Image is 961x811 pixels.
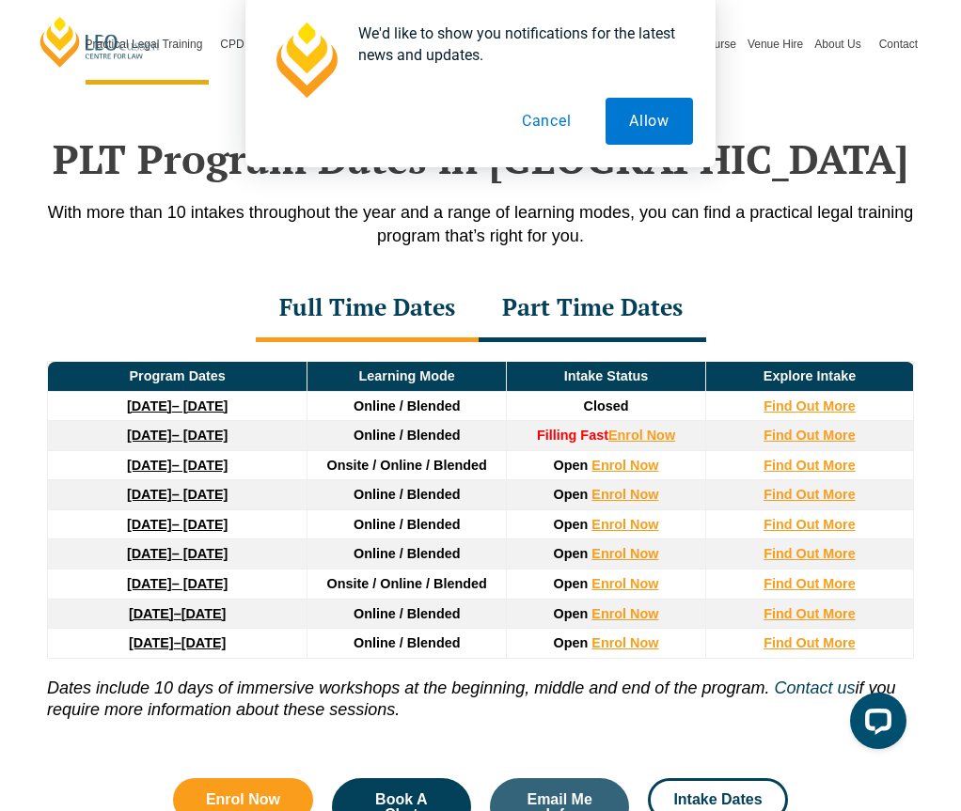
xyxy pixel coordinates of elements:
a: Find Out More [764,487,856,502]
p: With more than 10 intakes throughout the year and a range of learning modes, you can find a pract... [28,201,933,248]
span: Online / Blended [354,606,461,621]
a: [DATE]– [DATE] [127,428,228,443]
a: Enrol Now [591,458,658,473]
a: Find Out More [764,398,856,413]
span: Onsite / Online / Blended [327,576,487,591]
strong: [DATE] [127,428,172,443]
strong: [DATE] [127,458,172,473]
a: Find Out More [764,428,856,443]
span: [DATE] [181,606,227,621]
a: Enrol Now [608,428,675,443]
a: [DATE]– [DATE] [127,576,228,591]
span: Closed [584,398,629,413]
a: Find Out More [764,458,856,473]
strong: [DATE] [127,576,172,591]
strong: [DATE] [127,517,172,532]
span: Enrol Now [206,792,280,807]
button: Allow [606,98,693,145]
button: Cancel [498,98,595,145]
a: Enrol Now [591,606,658,621]
a: Enrol Now [591,546,658,561]
div: Full Time Dates [256,276,479,342]
a: Enrol Now [591,576,658,591]
a: Enrol Now [591,635,658,650]
span: Open [554,635,589,650]
a: Contact us [774,678,855,697]
span: Online / Blended [354,428,461,443]
div: We'd like to show you notifications for the latest news and updates. [343,23,693,66]
span: Online / Blended [354,635,461,650]
a: [DATE]– [DATE] [127,546,228,561]
span: Onsite / Online / Blended [327,458,487,473]
span: Open [554,487,589,502]
span: Open [554,458,589,473]
div: Part Time Dates [479,276,706,342]
a: [DATE]–[DATE] [129,635,226,650]
img: notification icon [268,23,343,98]
strong: Filling Fast [537,428,608,443]
span: Online / Blended [354,517,461,532]
a: [DATE]– [DATE] [127,487,228,502]
td: Program Dates [48,362,307,392]
span: Online / Blended [354,398,461,413]
strong: [DATE] [129,635,174,650]
span: [DATE] [181,635,227,650]
a: Find Out More [764,576,856,591]
span: Open [554,576,589,591]
strong: [DATE] [127,398,172,413]
span: Intake Dates [673,792,762,807]
a: Find Out More [764,606,856,621]
iframe: LiveChat chat widget [835,685,914,764]
a: Enrol Now [591,487,658,502]
a: Enrol Now [591,517,658,532]
a: [DATE]– [DATE] [127,517,228,532]
h2: PLT Program Dates in [GEOGRAPHIC_DATA] [28,135,933,182]
span: Open [554,517,589,532]
td: Learning Mode [307,362,507,392]
strong: [DATE] [127,487,172,502]
p: if you require more information about these sessions. [47,659,914,722]
a: [DATE]– [DATE] [127,458,228,473]
span: Online / Blended [354,487,461,502]
a: Find Out More [764,546,856,561]
span: Online / Blended [354,546,461,561]
a: [DATE]– [DATE] [127,398,228,413]
a: Find Out More [764,517,856,532]
a: Find Out More [764,635,856,650]
strong: [DATE] [127,546,172,561]
span: Open [554,546,589,561]
td: Intake Status [507,362,706,392]
a: [DATE]–[DATE] [129,606,226,621]
strong: [DATE] [129,606,174,621]
td: Explore Intake [705,362,913,392]
span: Open [554,606,589,621]
i: Dates include 10 days of immersive workshops at the beginning, middle and end of the program. [47,678,769,697]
